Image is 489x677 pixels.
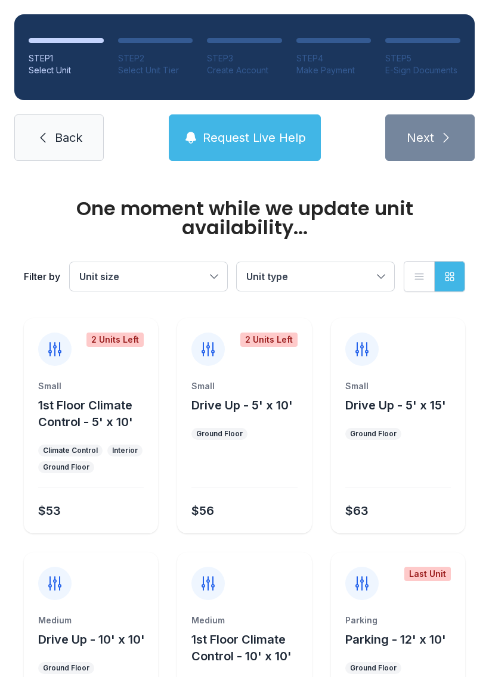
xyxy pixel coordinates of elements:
div: Medium [38,614,144,626]
div: Ground Floor [43,462,89,472]
div: Ground Floor [196,429,243,439]
button: Drive Up - 5' x 15' [345,397,446,414]
button: Drive Up - 10' x 10' [38,631,145,648]
div: STEP 2 [118,52,193,64]
div: E-Sign Documents [385,64,460,76]
div: 2 Units Left [240,333,298,347]
div: STEP 4 [296,52,372,64]
div: Make Payment [296,64,372,76]
button: 1st Floor Climate Control - 5' x 10' [38,397,153,430]
div: Create Account [207,64,282,76]
div: $53 [38,502,61,519]
span: 1st Floor Climate Control - 10' x 10' [191,632,292,663]
div: Small [345,380,451,392]
button: Unit type [237,262,394,291]
div: Select Unit [29,64,104,76]
span: Unit type [246,271,288,282]
div: Climate Control [43,446,98,455]
div: STEP 3 [207,52,282,64]
div: Medium [191,614,297,626]
div: One moment while we update unit availability... [24,199,465,237]
button: Drive Up - 5' x 10' [191,397,293,414]
button: Unit size [70,262,227,291]
span: 1st Floor Climate Control - 5' x 10' [38,398,133,429]
div: Last Unit [404,567,451,581]
div: STEP 1 [29,52,104,64]
span: Request Live Help [203,129,306,146]
span: Parking - 12' x 10' [345,632,446,647]
span: Unit size [79,271,119,282]
div: Interior [112,446,138,455]
button: 1st Floor Climate Control - 10' x 10' [191,631,307,664]
div: Small [191,380,297,392]
span: Drive Up - 10' x 10' [38,632,145,647]
span: Drive Up - 5' x 10' [191,398,293,412]
div: Ground Floor [43,663,89,673]
div: $56 [191,502,214,519]
div: Select Unit Tier [118,64,193,76]
div: Ground Floor [350,429,397,439]
div: Parking [345,614,451,626]
span: Next [407,129,434,146]
div: Filter by [24,269,60,284]
div: $63 [345,502,369,519]
div: 2 Units Left [86,333,144,347]
span: Drive Up - 5' x 15' [345,398,446,412]
div: Small [38,380,144,392]
span: Back [55,129,82,146]
div: Ground Floor [350,663,397,673]
button: Parking - 12' x 10' [345,631,446,648]
div: STEP 5 [385,52,460,64]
